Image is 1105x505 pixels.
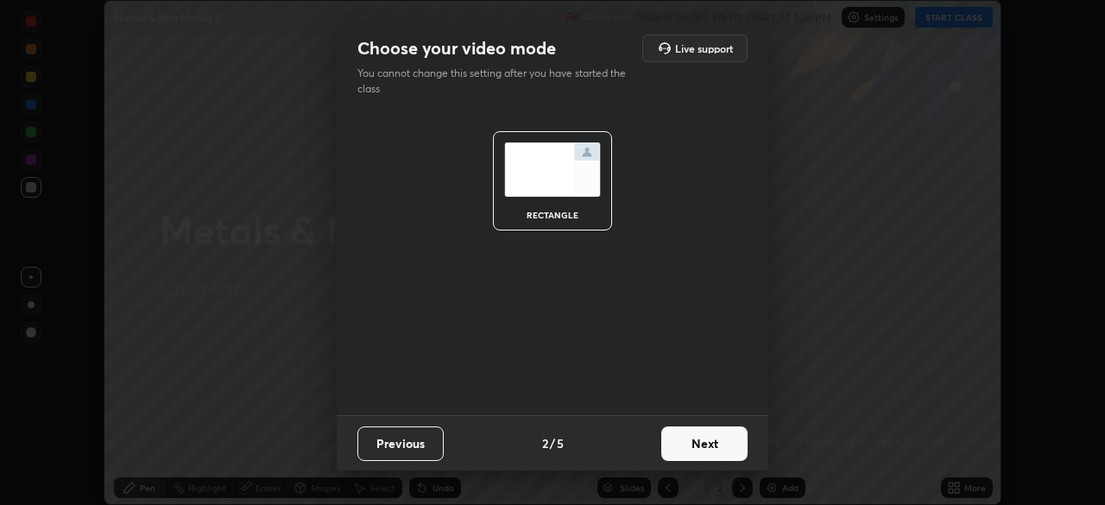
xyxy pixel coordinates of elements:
[357,426,444,461] button: Previous
[357,37,556,60] h2: Choose your video mode
[518,211,587,219] div: rectangle
[557,434,564,452] h4: 5
[675,43,733,54] h5: Live support
[357,66,637,97] p: You cannot change this setting after you have started the class
[550,434,555,452] h4: /
[542,434,548,452] h4: 2
[504,142,601,197] img: normalScreenIcon.ae25ed63.svg
[661,426,748,461] button: Next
